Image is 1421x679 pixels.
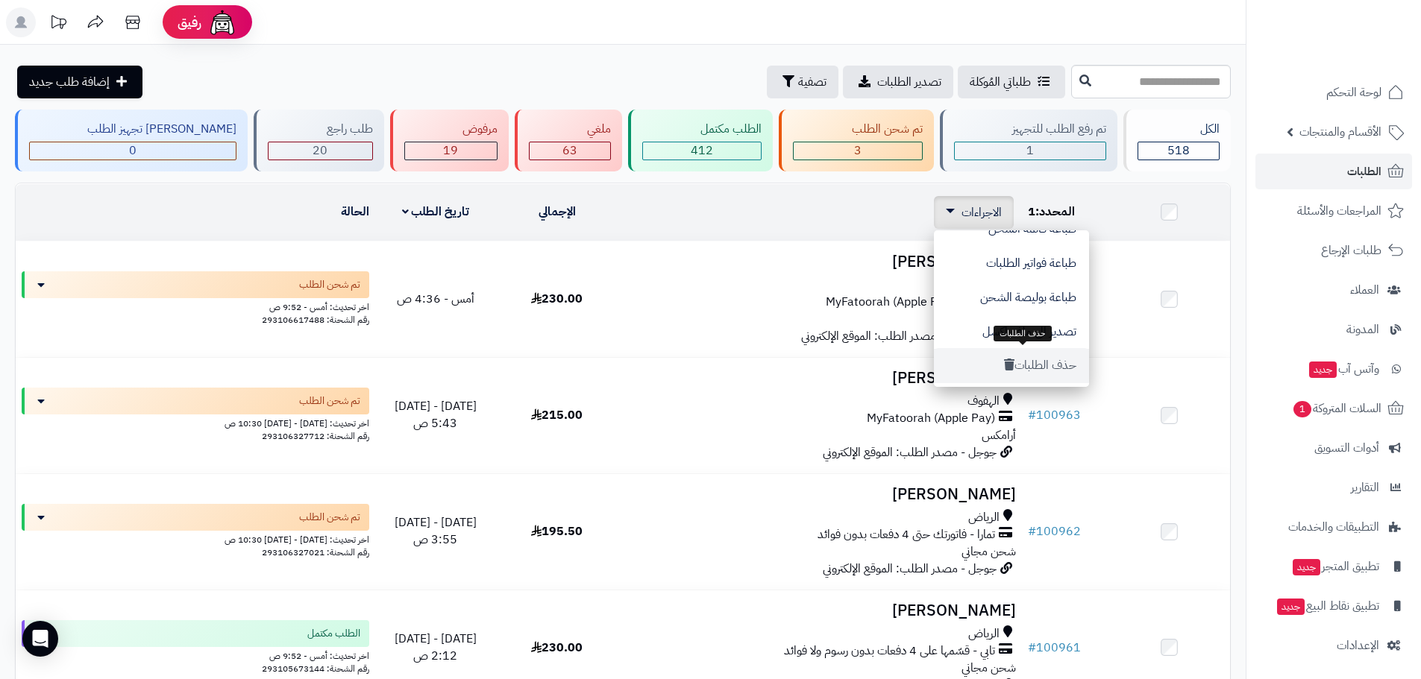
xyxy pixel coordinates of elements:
[387,110,512,171] a: مرفوض 19
[262,313,369,326] span: رقم الشحنة: 293106617488
[955,142,1105,160] div: 1
[313,142,327,160] span: 20
[784,642,995,660] span: تابي - قسّمها على 4 دفعات بدون رسوم ولا فوائد
[643,142,761,160] div: 412
[1255,154,1412,189] a: الطلبات
[954,121,1106,138] div: تم رفع الطلب للتجهيز
[40,7,77,41] a: تحديثات المنصة
[530,142,610,160] div: 63
[1255,588,1412,624] a: تطبيق نقاط البيعجديد
[405,142,497,160] div: 19
[625,110,776,171] a: الطلب مكتمل 412
[776,110,936,171] a: تم شحن الطلب 3
[397,290,474,308] span: أمس - 4:36 ص
[1350,280,1379,300] span: العملاء
[958,66,1065,98] a: طلباتي المُوكلة
[1255,75,1412,110] a: لوحة التحكم
[854,142,862,160] span: 3
[968,509,1000,526] span: الرياض
[934,280,1089,315] button: طباعة بوليصة الشحن
[395,514,477,549] span: [DATE] - [DATE] 3:55 ص
[12,110,251,171] a: [PERSON_NAME] تجهيز الطلب 0
[1167,142,1190,160] span: 518
[843,66,953,98] a: تصدير الطلبات
[798,73,826,91] span: تصفية
[207,7,237,37] img: ai-face.png
[1297,200,1381,221] span: المراجعات والأسئلة
[262,662,369,675] span: رقم الشحنة: 293105673144
[1326,82,1381,103] span: لوحة التحكم
[867,410,995,427] span: MyFatoorah (Apple Pay)
[1120,110,1234,171] a: الكل518
[982,426,1016,444] span: أرامكس
[17,66,142,98] a: إضافة طلب جديد
[251,110,386,171] a: طلب راجع 20
[934,348,1089,382] button: حذف الطلبات
[1255,312,1412,347] a: المدونة
[1138,121,1220,138] div: الكل
[934,246,1089,280] button: طباعة فواتير الطلبات
[962,203,1002,221] span: الاجراءات
[395,630,477,665] span: [DATE] - [DATE] 2:12 ص
[1028,203,1035,221] span: 1
[395,397,477,432] span: [DATE] - [DATE] 5:43 ص
[299,277,360,292] span: تم شحن الطلب
[823,443,997,461] span: جوجل - مصدر الطلب: الموقع الإلكتروني
[801,327,997,345] span: زيارة مباشرة - مصدر الطلب: الموقع الإلكتروني
[22,531,369,546] div: اخر تحديث: [DATE] - [DATE] 10:30 ص
[1347,161,1381,182] span: الطلبات
[937,110,1120,171] a: تم رفع الطلب للتجهيز 1
[1337,635,1379,656] span: الإعدادات
[299,394,360,408] span: تم شحن الطلب
[1028,639,1081,657] a: #100961
[946,203,1002,221] a: الاجراءات
[1293,559,1320,575] span: جديد
[129,142,137,160] span: 0
[1351,477,1379,498] span: التقارير
[967,393,1000,410] span: الهفوف
[1321,240,1381,261] span: طلبات الإرجاع
[539,203,576,221] a: الإجمالي
[962,543,1016,560] span: شحن مجاني
[29,121,236,138] div: [PERSON_NAME] تجهيز الطلب
[22,414,369,430] div: اخر تحديث: [DATE] - [DATE] 10:30 ص
[531,290,583,308] span: 230.00
[1255,193,1412,229] a: المراجعات والأسئلة
[1026,142,1034,160] span: 1
[262,429,369,443] span: رقم الشحنة: 293106327712
[443,142,458,160] span: 19
[624,253,1016,271] h3: [PERSON_NAME]
[877,73,941,91] span: تصدير الطلبات
[1276,596,1379,616] span: تطبيق نقاط البيع
[826,294,995,311] span: MyFatoorah (Apple Pay (mada))
[307,626,360,641] span: الطلب مكتمل
[529,121,611,138] div: ملغي
[531,406,583,424] span: 215.00
[1291,556,1379,577] span: تطبيق المتجر
[1314,438,1379,458] span: أدوات التسويق
[1028,406,1036,424] span: #
[29,73,110,91] span: إضافة طلب جديد
[268,121,372,138] div: طلب راجع
[22,621,58,657] div: Open Intercom Messenger
[1293,401,1311,417] span: 1
[934,315,1089,349] button: تصدير الى ملف اكسل
[1255,391,1412,426] a: السلات المتروكة1
[178,13,201,31] span: رفيق
[794,142,921,160] div: 3
[767,66,838,98] button: تصفية
[1028,522,1036,540] span: #
[994,326,1052,342] div: حذف الطلبات
[642,121,762,138] div: الطلب مكتمل
[1028,203,1102,221] div: المحدد:
[562,142,577,160] span: 63
[262,546,369,559] span: رقم الشحنة: 293106327021
[1028,406,1081,424] a: #100963
[1255,549,1412,584] a: تطبيق المتجرجديد
[1346,319,1379,340] span: المدونة
[1309,361,1337,378] span: جديد
[1255,351,1412,387] a: وآتس آبجديد
[1277,599,1305,615] span: جديد
[1255,430,1412,466] a: أدوات التسويق
[691,142,713,160] span: 412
